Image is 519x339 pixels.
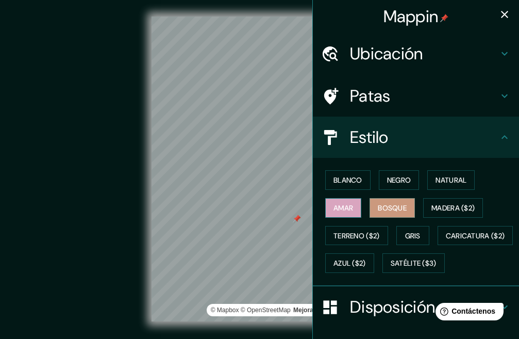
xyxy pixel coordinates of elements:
font: Estilo [350,126,389,148]
font: Satélite ($3) [391,259,437,268]
button: Azul ($2) [325,253,374,273]
div: Ubicación [313,33,519,74]
button: Satélite ($3) [382,253,445,273]
button: Terreno ($2) [325,226,388,246]
div: Patas [313,75,519,117]
a: Comentarios sobre el mapa [293,306,347,314]
font: © Mapbox [211,306,239,314]
font: Disposición [350,296,435,318]
button: Gris [396,226,429,246]
a: Mapa de OpenStreet [241,306,291,314]
font: Gris [405,231,421,240]
font: Ubicación [350,43,423,64]
font: Patas [350,85,391,107]
canvas: Mapa [152,17,367,321]
button: Bosque [370,198,415,218]
button: Blanco [325,170,371,190]
a: Mapbox [211,306,239,314]
button: Natural [427,170,475,190]
button: Madera ($2) [423,198,483,218]
font: Mappin [383,6,439,27]
button: Caricatura ($2) [438,226,513,246]
font: Bosque [378,203,407,213]
font: © OpenStreetMap [241,306,291,314]
font: Azul ($2) [333,259,366,268]
font: Negro [387,175,411,185]
div: Disposición [313,286,519,328]
font: Natural [436,175,466,185]
button: Negro [379,170,420,190]
font: Caricatura ($2) [446,231,505,240]
font: Amar [333,203,353,213]
img: pin-icon.png [440,14,448,22]
button: Amar [325,198,361,218]
div: Estilo [313,117,519,158]
font: Madera ($2) [431,203,475,213]
font: Terreno ($2) [333,231,380,240]
font: Blanco [333,175,362,185]
iframe: Lanzador de widgets de ayuda [427,299,508,328]
font: Mejorar este mapa [293,306,347,314]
